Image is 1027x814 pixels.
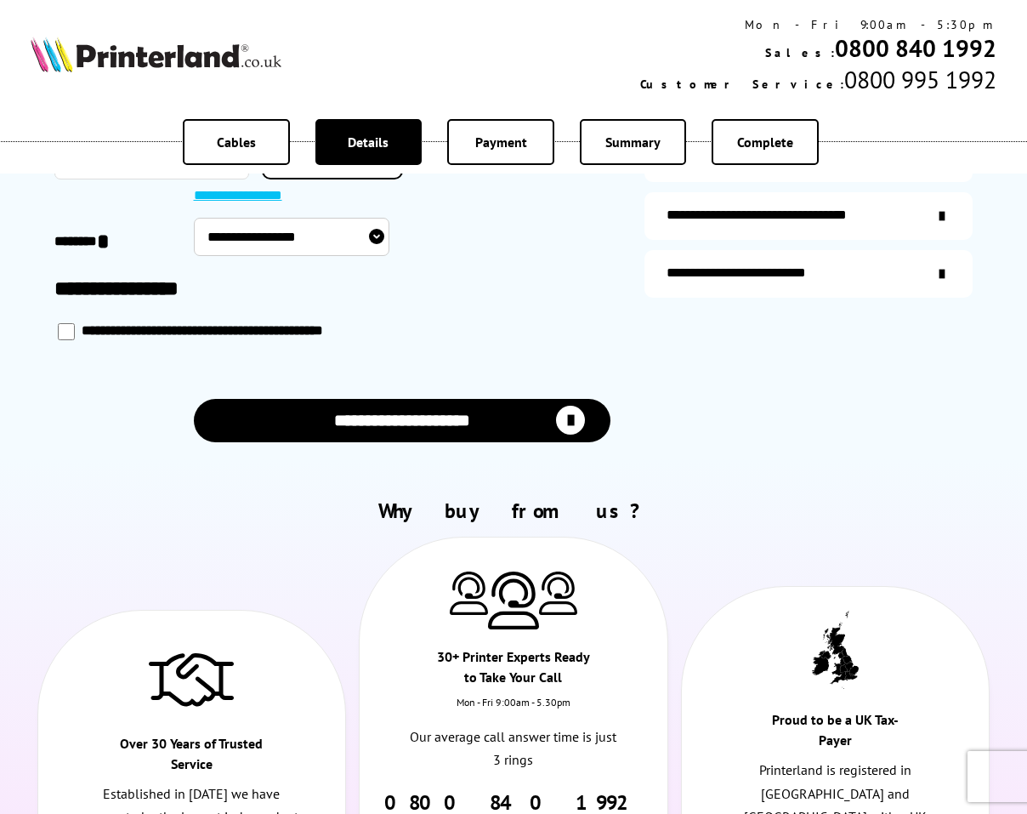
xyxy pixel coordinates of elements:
a: additional-cables [644,192,973,240]
span: Complete [737,134,793,151]
div: Mon - Fri 9:00am - 5:30pm [640,17,996,32]
img: Printerland Logo [31,37,281,72]
span: Summary [605,134,661,151]
img: Printer Experts [488,572,539,630]
span: 0800 995 1992 [844,64,996,95]
p: Our average call answer time is just 3 rings [406,726,621,771]
div: Proud to be a UK Tax-Payer [758,709,912,759]
span: Payment [475,134,527,151]
img: Trusted Service [149,645,234,713]
div: Over 30 Years of Trusted Service [115,733,269,783]
h2: Why buy from us? [31,498,996,524]
a: secure-website [644,250,973,298]
span: Details [348,134,389,151]
img: Printer Experts [539,572,577,615]
span: Cables [217,134,256,151]
img: UK tax payer [812,611,859,689]
div: 30+ Printer Experts Ready to Take Your Call [437,646,591,696]
div: Mon - Fri 9:00am - 5.30pm [360,696,667,726]
span: Sales: [765,45,835,60]
span: Customer Service: [640,77,844,92]
a: 0800 840 1992 [835,32,996,64]
img: Printer Experts [450,572,488,615]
